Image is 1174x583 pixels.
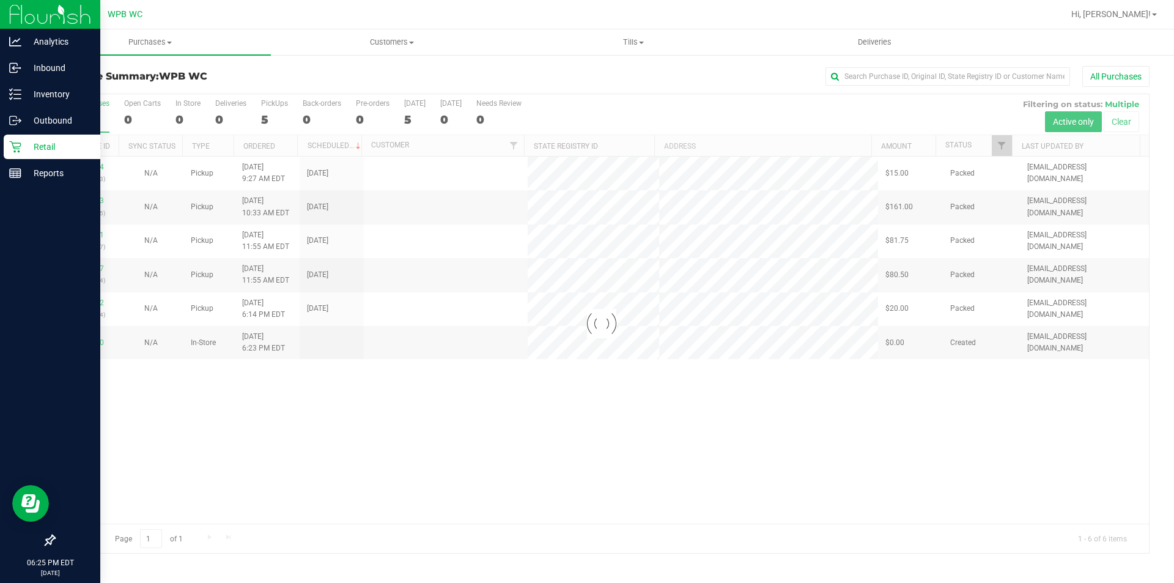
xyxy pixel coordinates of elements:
span: WPB WC [159,70,207,82]
a: Deliveries [754,29,995,55]
iframe: Resource center [12,485,49,522]
span: Purchases [29,37,271,48]
a: Customers [271,29,512,55]
span: WPB WC [108,9,142,20]
p: 06:25 PM EDT [6,557,95,568]
p: [DATE] [6,568,95,577]
input: Search Purchase ID, Original ID, State Registry ID or Customer Name... [825,67,1070,86]
p: Inbound [21,61,95,75]
a: Purchases [29,29,271,55]
p: Inventory [21,87,95,102]
span: Customers [271,37,512,48]
span: Hi, [PERSON_NAME]! [1071,9,1151,19]
span: Tills [513,37,753,48]
inline-svg: Retail [9,141,21,153]
inline-svg: Inventory [9,88,21,100]
span: Deliveries [841,37,908,48]
p: Retail [21,139,95,154]
a: Tills [512,29,754,55]
h3: Purchase Summary: [54,71,419,82]
p: Analytics [21,34,95,49]
inline-svg: Reports [9,167,21,179]
inline-svg: Analytics [9,35,21,48]
p: Outbound [21,113,95,128]
button: All Purchases [1082,66,1150,87]
inline-svg: Outbound [9,114,21,127]
p: Reports [21,166,95,180]
inline-svg: Inbound [9,62,21,74]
